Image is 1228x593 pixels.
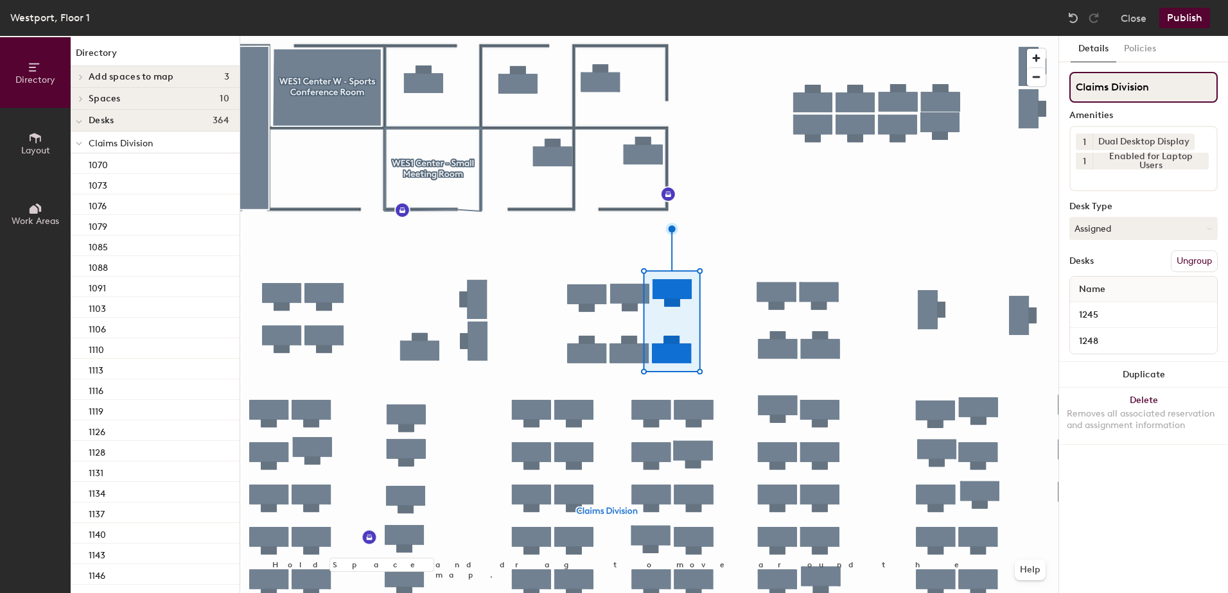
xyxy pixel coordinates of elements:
[89,361,103,376] p: 1113
[89,176,107,191] p: 1073
[89,423,105,438] p: 1126
[1116,36,1164,62] button: Policies
[89,197,107,212] p: 1076
[89,156,108,171] p: 1070
[1073,306,1215,324] input: Unnamed desk
[1069,217,1218,240] button: Assigned
[71,46,240,66] h1: Directory
[1092,133,1195,150] div: Dual Desktop Display
[89,546,105,561] p: 1143
[89,116,114,126] span: Desks
[224,72,229,82] span: 3
[220,94,229,104] span: 10
[1087,12,1100,24] img: Redo
[89,300,106,314] p: 1103
[89,94,121,104] span: Spaces
[1067,408,1220,431] div: Removes all associated reservation and assignment information
[213,116,229,126] span: 364
[1069,110,1218,121] div: Amenities
[1092,153,1209,169] div: Enabled for Laptop Users
[89,238,108,253] p: 1085
[89,443,105,458] p: 1128
[1015,560,1046,580] button: Help
[89,485,105,499] p: 1134
[1083,155,1086,168] span: 1
[15,74,55,85] span: Directory
[1076,153,1092,169] button: 1
[89,402,103,417] p: 1119
[10,10,90,26] div: Westport, Floor 1
[1121,8,1146,28] button: Close
[1071,36,1116,62] button: Details
[89,320,106,335] p: 1106
[89,341,104,356] p: 1110
[89,279,106,294] p: 1091
[1059,388,1228,444] button: DeleteRemoves all associated reservation and assignment information
[1073,332,1215,350] input: Unnamed desk
[1159,8,1210,28] button: Publish
[1073,278,1112,301] span: Name
[1171,250,1218,272] button: Ungroup
[89,526,106,540] p: 1140
[12,216,59,227] span: Work Areas
[1076,133,1092,150] button: 1
[1069,256,1094,266] div: Desks
[89,218,107,232] p: 1079
[21,145,50,156] span: Layout
[89,72,174,82] span: Add spaces to map
[1067,12,1080,24] img: Undo
[89,259,108,273] p: 1088
[89,464,103,479] p: 1131
[89,382,103,397] p: 1116
[1083,135,1086,149] span: 1
[89,567,105,581] p: 1146
[1059,362,1228,388] button: Duplicate
[1069,202,1218,212] div: Desk Type
[89,505,105,520] p: 1137
[89,138,153,149] span: Claims Division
